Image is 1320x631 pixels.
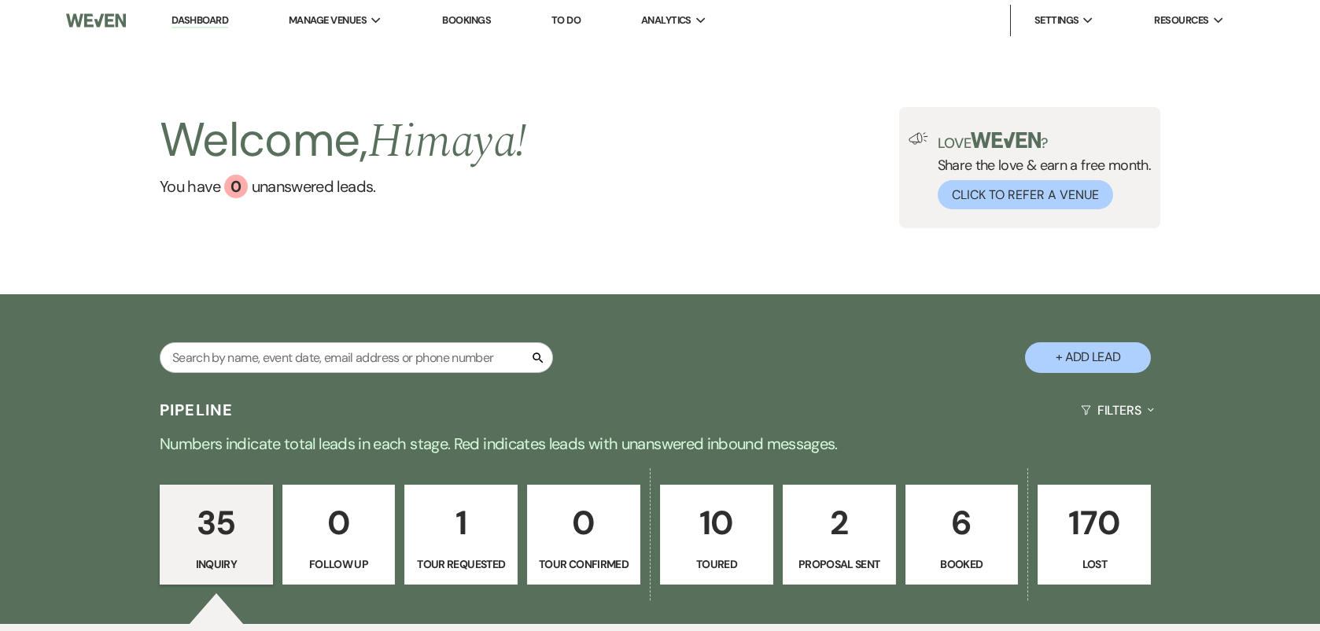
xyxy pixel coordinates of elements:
span: Resources [1154,13,1208,28]
span: Analytics [641,13,691,28]
p: Toured [670,555,763,573]
p: Numbers indicate total leads in each stage. Red indicates leads with unanswered inbound messages. [94,431,1226,456]
p: Lost [1048,555,1141,573]
img: Weven Logo [66,4,126,37]
p: 0 [537,496,630,549]
div: Share the love & earn a free month. [928,132,1152,209]
a: Bookings [442,13,491,27]
a: Dashboard [171,13,228,28]
span: Settings [1034,13,1079,28]
p: 6 [916,496,1008,549]
p: Booked [916,555,1008,573]
h2: Welcome, [160,107,526,175]
h3: Pipeline [160,399,234,421]
a: You have 0 unanswered leads. [160,175,526,198]
a: 1Tour Requested [404,485,518,585]
p: 10 [670,496,763,549]
p: Inquiry [170,555,263,573]
p: 35 [170,496,263,549]
input: Search by name, event date, email address or phone number [160,342,553,373]
button: + Add Lead [1025,342,1151,373]
p: 2 [793,496,886,549]
a: 6Booked [905,485,1019,585]
p: Tour Requested [415,555,507,573]
a: 0Follow Up [282,485,396,585]
div: 0 [224,175,248,198]
p: 1 [415,496,507,549]
a: 2Proposal Sent [783,485,896,585]
span: Manage Venues [289,13,367,28]
p: 170 [1048,496,1141,549]
p: Love ? [938,132,1152,150]
img: loud-speaker-illustration.svg [909,132,928,145]
p: Proposal Sent [793,555,886,573]
p: Follow Up [293,555,385,573]
span: Himaya ! [368,105,527,178]
button: Filters [1075,389,1160,431]
a: To Do [551,13,581,27]
button: Click to Refer a Venue [938,180,1113,209]
a: 170Lost [1038,485,1151,585]
p: 0 [293,496,385,549]
p: Tour Confirmed [537,555,630,573]
img: weven-logo-green.svg [971,132,1041,148]
a: 0Tour Confirmed [527,485,640,585]
a: 35Inquiry [160,485,273,585]
a: 10Toured [660,485,773,585]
